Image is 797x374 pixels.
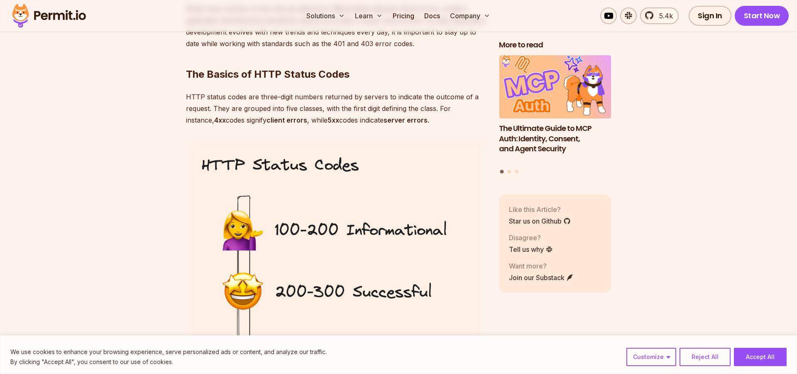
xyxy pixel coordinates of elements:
[352,7,386,24] button: Learn
[640,7,679,24] a: 5.4k
[10,347,327,357] p: We use cookies to enhance your browsing experience, serve personalized ads or content, and analyz...
[10,357,327,367] p: By clicking "Accept All", you consent to our use of cookies.
[654,11,673,21] span: 5.4k
[626,348,676,366] button: Customize
[509,216,571,226] a: Star us on Github
[328,116,339,124] strong: 5xx
[509,272,574,282] a: Join our Substack
[186,91,486,126] p: HTTP status codes are three-digit numbers returned by servers to indicate the outcome of a reques...
[515,170,518,173] button: Go to slide 3
[266,116,307,124] strong: client errors
[508,170,511,173] button: Go to slide 2
[303,7,348,24] button: Solutions
[735,6,789,26] a: Start Now
[689,6,731,26] a: Sign In
[8,2,90,30] img: Permit logo
[500,170,504,173] button: Go to slide 1
[389,7,418,24] a: Pricing
[499,123,611,154] h3: The Ultimate Guide to MCP Auth: Identity, Consent, and Agent Security
[447,7,494,24] button: Company
[499,55,611,175] div: Posts
[186,34,486,81] h2: The Basics of HTTP Status Codes
[499,55,611,118] img: The Ultimate Guide to MCP Auth: Identity, Consent, and Agent Security
[509,244,553,254] a: Tell us why
[734,348,787,366] button: Accept All
[509,204,571,214] p: Like this Article?
[499,55,611,165] li: 1 of 3
[214,116,226,124] strong: 4xx
[509,232,553,242] p: Disagree?
[499,55,611,165] a: The Ultimate Guide to MCP Auth: Identity, Consent, and Agent SecurityThe Ultimate Guide to MCP Au...
[421,7,443,24] a: Docs
[680,348,731,366] button: Reject All
[384,116,428,124] strong: server errors
[499,40,611,50] h2: More to read
[509,261,574,271] p: Want more?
